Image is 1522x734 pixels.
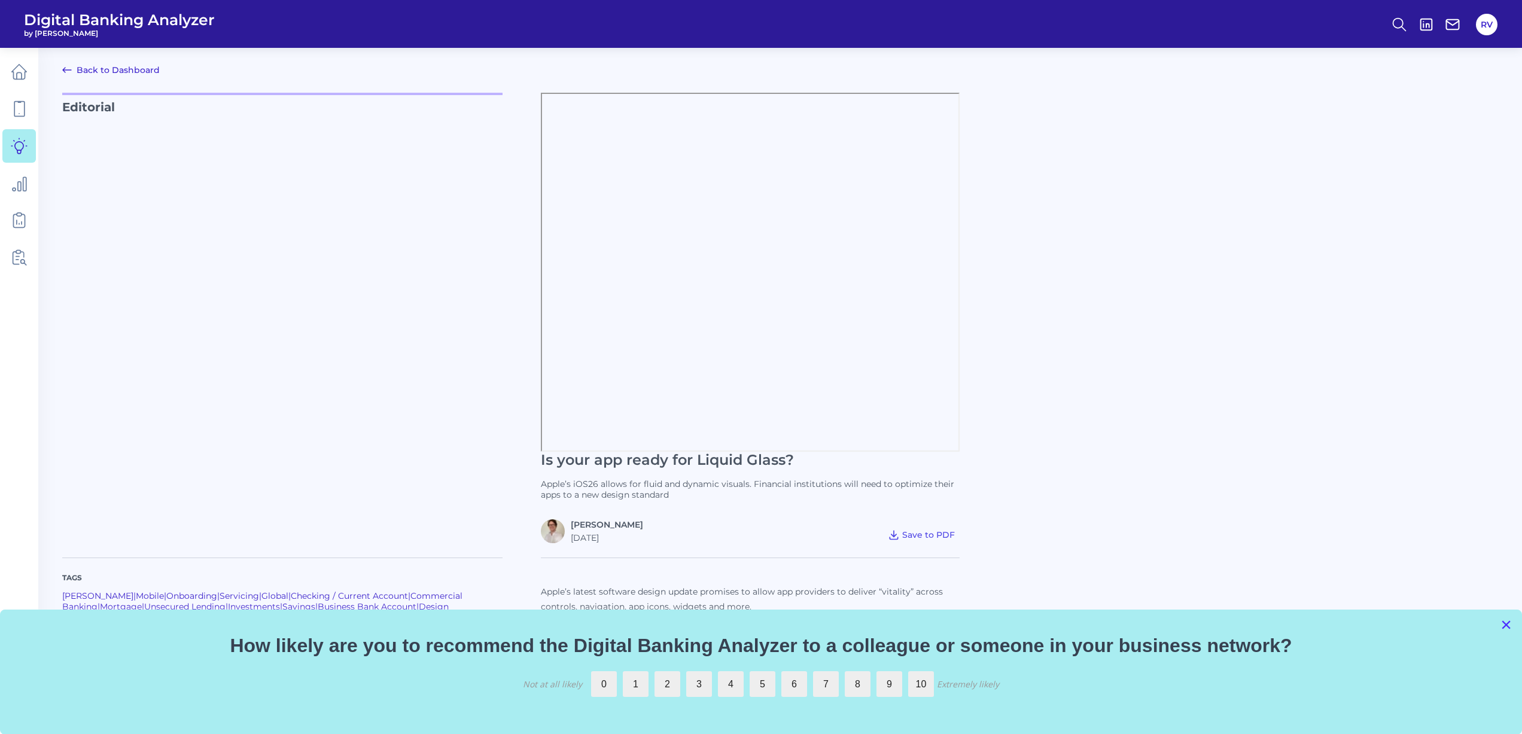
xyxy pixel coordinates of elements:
[100,601,142,612] a: Mortgage
[228,601,280,612] a: Investments
[133,590,136,601] span: |
[541,93,960,452] iframe: Monzoios26
[541,519,565,543] img: MIchael McCaw
[62,63,160,77] a: Back to Dashboard
[902,529,955,540] span: Save to PDF
[280,601,282,612] span: |
[937,678,999,690] div: Extremely likely
[813,671,839,697] label: 7
[541,479,960,500] p: Apple’s iOS26 allows for fluid and dynamic visuals. Financial institutions will need to optimize ...
[24,11,215,29] span: Digital Banking Analyzer
[291,590,408,601] a: Checking / Current Account
[220,590,259,601] a: Servicing
[261,590,288,601] a: Global
[62,590,133,601] a: [PERSON_NAME]
[282,601,315,612] a: Savings
[315,601,318,612] span: |
[541,584,960,614] p: Apple’s latest software design update promises to allow app providers to deliver “vitality” acros...
[15,634,1507,657] p: How likely are you to recommend the Digital Banking Analyzer to a colleague or someone in your bu...
[571,532,643,543] div: [DATE]
[541,452,960,469] h1: Is your app ready for Liquid Glass?
[408,590,410,601] span: |
[571,519,643,530] a: [PERSON_NAME]
[686,671,712,697] label: 3
[591,671,617,697] label: 0
[166,590,217,601] a: Onboarding
[144,601,226,612] a: Unsecured Lending
[226,601,228,612] span: |
[623,671,649,697] label: 1
[259,590,261,601] span: |
[523,678,582,690] div: Not at all likely
[217,590,220,601] span: |
[62,93,503,543] p: Editorial
[718,671,744,697] label: 4
[419,601,449,612] a: Design
[142,601,144,612] span: |
[908,671,934,697] label: 10
[781,671,807,697] label: 6
[1500,615,1512,634] button: Close
[62,572,503,583] p: Tags
[62,590,462,612] a: Commercial Banking
[655,671,680,697] label: 2
[876,671,902,697] label: 9
[1476,14,1497,35] button: RV
[164,590,166,601] span: |
[416,601,419,612] span: |
[845,671,870,697] label: 8
[318,601,416,612] a: Business Bank Account
[288,590,291,601] span: |
[98,601,100,612] span: |
[24,29,215,38] span: by [PERSON_NAME]
[750,671,775,697] label: 5
[136,590,164,601] a: Mobile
